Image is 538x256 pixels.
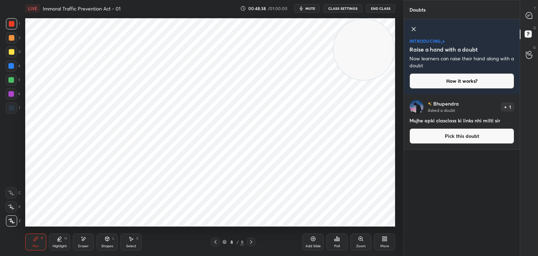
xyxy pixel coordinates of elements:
[6,88,20,100] div: 6
[428,107,455,113] p: Asked a doubt
[126,244,136,248] div: Select
[533,25,536,31] p: D
[101,244,113,248] div: Shapes
[441,42,443,44] img: small-star.76a44327.svg
[356,244,366,248] div: Zoom
[6,46,20,58] div: 3
[404,94,520,256] div: grid
[41,237,43,240] div: P
[53,244,67,248] div: Highlight
[409,45,478,54] h5: Raise a hand with a doubt
[442,40,445,43] img: large-star.026637fe.svg
[6,60,20,72] div: 4
[6,18,20,29] div: 1
[78,244,89,248] div: Eraser
[404,0,431,19] p: Doubts
[6,74,20,86] div: 5
[409,117,514,124] h4: Mujhe apki clasclass ki links nhi milti sir
[305,6,315,11] span: mute
[334,244,340,248] div: Poll
[409,128,514,144] button: Pick this doubt
[433,101,459,107] p: Bhupendra
[533,45,536,50] p: G
[236,240,239,244] div: /
[409,73,514,89] button: How it works?
[409,39,441,43] p: introducing
[305,244,321,248] div: Add Slide
[6,201,21,213] div: X
[228,240,235,244] div: 8
[380,244,389,248] div: More
[509,105,511,109] p: 1
[294,4,319,13] button: mute
[409,55,514,69] p: Now learners can raise their hand along with a doubt
[6,187,21,198] div: C
[33,244,39,248] div: Pen
[64,237,67,240] div: H
[366,4,395,13] button: End Class
[25,4,40,13] div: LIVE
[409,100,423,114] img: 55f051a3d069410285d8dfe85c635463.jpg
[240,239,244,245] div: 8
[6,215,21,227] div: Z
[112,237,115,240] div: L
[428,102,432,106] img: no-rating-badge.077c3623.svg
[6,102,20,114] div: 7
[136,237,138,240] div: S
[324,4,362,13] button: CLASS SETTINGS
[43,5,120,12] h4: Immoral Traffic Prevention Act - 01
[534,6,536,11] p: T
[6,32,20,43] div: 2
